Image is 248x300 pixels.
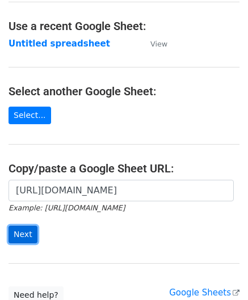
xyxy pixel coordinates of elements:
[9,204,125,212] small: Example: [URL][DOMAIN_NAME]
[9,107,51,124] a: Select...
[139,39,167,49] a: View
[150,40,167,48] small: View
[169,288,239,298] a: Google Sheets
[9,180,234,201] input: Paste your Google Sheet URL here
[9,19,239,33] h4: Use a recent Google Sheet:
[9,226,37,243] input: Next
[9,162,239,175] h4: Copy/paste a Google Sheet URL:
[9,84,239,98] h4: Select another Google Sheet:
[9,39,110,49] a: Untitled spreadsheet
[191,246,248,300] iframe: Chat Widget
